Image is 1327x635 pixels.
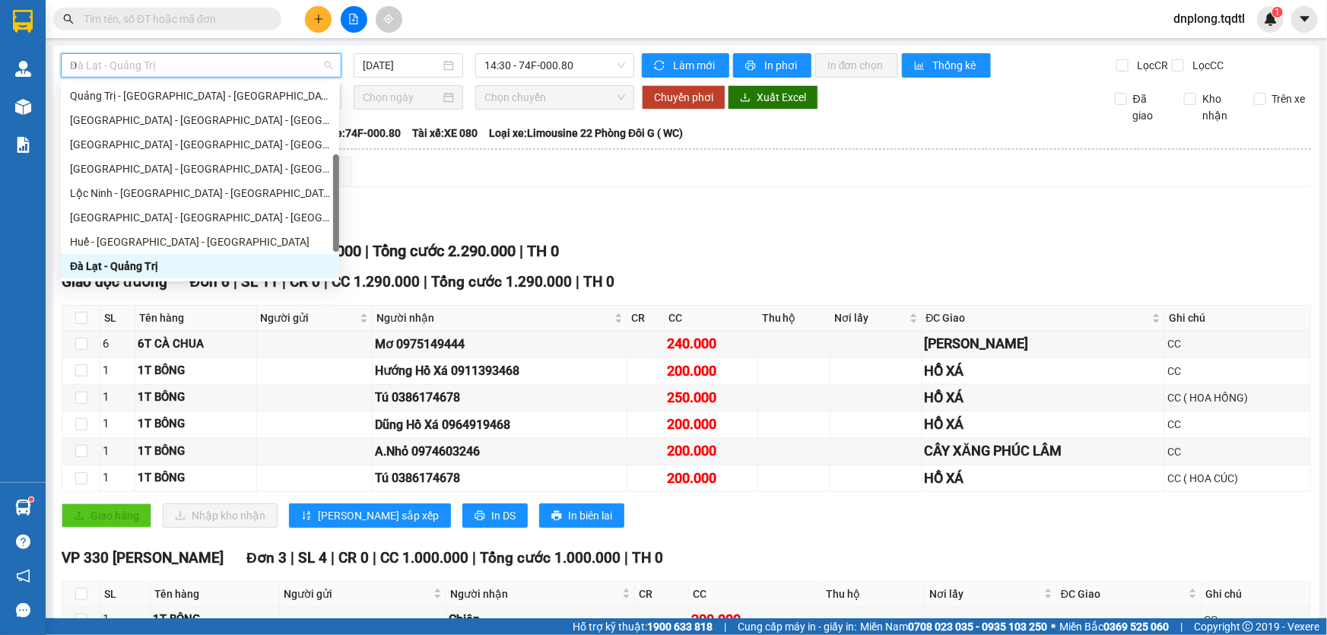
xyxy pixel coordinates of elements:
span: CR 0 [290,273,320,291]
input: Tìm tên, số ĐT hoặc mã đơn [84,11,263,27]
div: 1T BÔNG [138,362,254,380]
div: Mơ 0975149444 [375,335,624,354]
span: dnplong.tqdtl [1161,9,1257,28]
button: plus [305,6,332,33]
button: file-add [341,6,367,33]
button: downloadNhập kho nhận [163,503,278,528]
span: Người gửi [284,586,430,602]
span: Đã giao [1127,90,1173,124]
div: Dũng Hồ Xá 0964919468 [375,415,624,434]
span: SL 4 [298,549,327,567]
div: Nha Trang - Đà Nẵng - Huế [61,205,339,230]
div: 200.000 [667,468,754,489]
span: | [1180,618,1183,635]
div: Quảng Trị - Bình Dương - Bình Phước [61,84,339,108]
span: | [282,273,286,291]
span: ĐC Giao [926,310,1149,326]
th: Tên hàng [151,582,280,607]
span: caret-down [1298,12,1312,26]
span: In biên lai [568,507,612,524]
span: Xuất Excel [757,89,806,106]
input: Chọn ngày [363,89,440,106]
th: CR [635,582,689,607]
div: CC [1167,335,1308,352]
span: | [424,273,427,291]
span: CR 0 [338,549,369,567]
div: 1T BÔNG [138,443,254,461]
img: warehouse-icon [15,99,31,115]
span: | [624,549,628,567]
span: | [290,549,294,567]
span: Người nhận [376,310,611,326]
button: Chuyển phơi [642,85,725,110]
span: Người gửi [261,310,357,326]
div: 1 [103,469,132,487]
span: CC 1.290.000 [332,273,420,291]
span: Miền Nam [860,618,1047,635]
span: | [472,549,476,567]
span: In DS [491,507,516,524]
div: 1 [103,611,148,629]
button: printerIn phơi [733,53,811,78]
th: CC [689,582,822,607]
span: | [576,273,579,291]
span: download [740,92,751,104]
div: HỒ XÁ [925,414,1162,435]
span: Tổng cước 2.290.000 [373,242,516,260]
div: Chiên [449,610,632,629]
span: printer [745,60,758,72]
div: Hướng Hồ Xá 0911393468 [375,361,624,380]
span: Tổng cước 1.290.000 [431,273,572,291]
div: Quảng Bình - Quảng Trị - Huế - Lộc Ninh [61,157,339,181]
div: 1T BÔNG [138,389,254,407]
strong: 1900 633 818 [647,621,713,633]
span: 1 [1275,7,1280,17]
div: CC [1167,416,1308,433]
span: Thống kê [933,57,979,74]
span: Kho nhận [1196,90,1242,124]
span: Lọc CC [1186,57,1226,74]
span: ĐC Giao [1061,586,1186,602]
span: CC 1.000.000 [380,549,468,567]
span: Người nhận [450,586,619,602]
span: SL 11 [241,273,278,291]
img: warehouse-icon [15,61,31,77]
div: Đà Lạt - Quảng Trị [61,254,339,278]
strong: 0708 023 035 - 0935 103 250 [908,621,1047,633]
span: Trên xe [1266,90,1312,107]
span: TH 0 [527,242,559,260]
th: CR [627,306,665,331]
div: 240.000 [667,333,754,354]
th: Tên hàng [135,306,257,331]
div: 1 [103,443,132,461]
span: copyright [1243,621,1253,632]
span: aim [383,14,394,24]
sup: 1 [29,497,33,502]
div: Lộc Ninh - [GEOGRAPHIC_DATA] - [GEOGRAPHIC_DATA] - [GEOGRAPHIC_DATA] [70,185,330,202]
div: HỒ XÁ [925,468,1162,489]
div: 1T BÔNG [138,415,254,433]
span: printer [475,510,485,522]
div: 200.000 [667,414,754,435]
img: icon-new-feature [1264,12,1278,26]
button: bar-chartThống kê [902,53,991,78]
span: Tài xế: XE 080 [412,125,478,141]
span: | [365,242,369,260]
span: | [324,273,328,291]
span: [PERSON_NAME] sắp xếp [318,507,439,524]
button: printerIn DS [462,503,528,528]
span: Miền Bắc [1059,618,1169,635]
strong: 0369 525 060 [1103,621,1169,633]
button: syncLàm mới [642,53,729,78]
img: solution-icon [15,137,31,153]
span: Tổng cước 1.000.000 [480,549,621,567]
div: 1T BÔNG [138,469,254,487]
div: [GEOGRAPHIC_DATA] - [GEOGRAPHIC_DATA] - [GEOGRAPHIC_DATA] [70,136,330,153]
th: SL [100,306,135,331]
span: printer [551,510,562,522]
div: 1 [103,389,132,407]
div: Huế - Đà Nẵng - Nha Trang [61,230,339,254]
div: 1 [103,362,132,380]
span: Số xe: 74F-000.80 [316,125,401,141]
div: CC ( HOA HỒNG) [1167,389,1308,406]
